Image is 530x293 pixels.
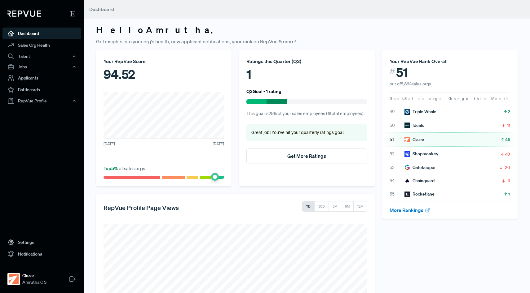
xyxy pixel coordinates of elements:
span: -11 [506,178,510,184]
a: Battlecards [2,84,81,96]
span: Rank [390,96,404,101]
span: -20 [503,164,510,170]
h5: RepVue Profile Page Views [104,204,179,211]
span: # [390,65,395,78]
span: -11 [506,122,510,128]
img: Clazar [404,137,410,142]
img: Chainguard [404,178,410,184]
span: 55 [390,191,404,197]
button: 7D [302,201,315,212]
div: Ratings this Quarter ( Q3 ) [246,58,367,65]
button: 30D [314,201,329,212]
a: ClazarClazarAmrutha C S [2,265,81,288]
img: Ideals [404,123,410,128]
div: Shopmonkey [404,151,438,157]
div: Clazar [404,136,424,143]
a: Applicants [2,72,81,84]
button: 6M [341,201,354,212]
span: 2 [508,109,510,115]
span: 54 [390,178,404,184]
img: Shopmonkey [404,151,410,157]
img: RepVue [7,11,41,17]
span: 7 [508,191,510,197]
span: Your RepVue Rank Overall [390,58,448,64]
span: Dashboard [89,6,114,12]
a: Dashboard [2,28,81,39]
button: RepVue Profile [2,96,81,106]
span: 52 [390,151,404,157]
span: Change this Month [448,96,510,101]
span: 50 [390,122,404,129]
span: out of 5,864 sales orgs [390,81,431,87]
div: Your RepVue Score [104,58,224,65]
span: -10 [505,151,510,157]
h6: Q3 Goal - 1 rating [246,88,281,94]
h3: Hello Amrutha , [96,25,518,35]
span: [DATE] [104,141,115,147]
img: Rocketlane [404,192,410,197]
span: of sales orgs [104,165,145,171]
p: Get insights into your org's health, new applicant notifications, your rank on RepVue & more! [96,38,518,45]
span: 51 [396,65,408,80]
button: Jobs [2,62,81,72]
a: Sales Org Health [2,39,81,51]
p: Great job! You've hit your quarterly ratings goal! [251,129,362,136]
span: [DATE] [213,141,224,147]
span: 46 [505,136,510,143]
a: Notifications [2,248,81,260]
button: Talent [2,51,81,62]
button: 3M [329,201,341,212]
img: Gatekeeper [404,165,410,170]
div: Ideals [404,122,424,129]
p: This goal is 25 % of your sales employees ( 6 total employees). [246,110,367,117]
span: 49 [390,109,404,115]
div: Rocketlane [404,191,435,197]
img: Triple Whale [404,109,410,115]
img: Clazar [9,274,19,284]
button: Get More Ratings [246,149,367,163]
a: More Rankings [390,207,431,213]
div: 94.52 [104,65,224,84]
button: 12M [353,201,367,212]
div: Gatekeeper [404,164,436,171]
span: Amrutha C S [22,279,46,286]
span: Top 5 % [104,165,119,171]
span: Sales orgs [404,96,443,101]
a: Settings [2,236,81,248]
div: 1 [246,65,367,84]
strong: Clazar [22,273,46,279]
span: 51 [390,136,404,143]
span: 53 [390,164,404,171]
div: Triple Whale [404,109,436,115]
div: Chainguard [404,178,435,184]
